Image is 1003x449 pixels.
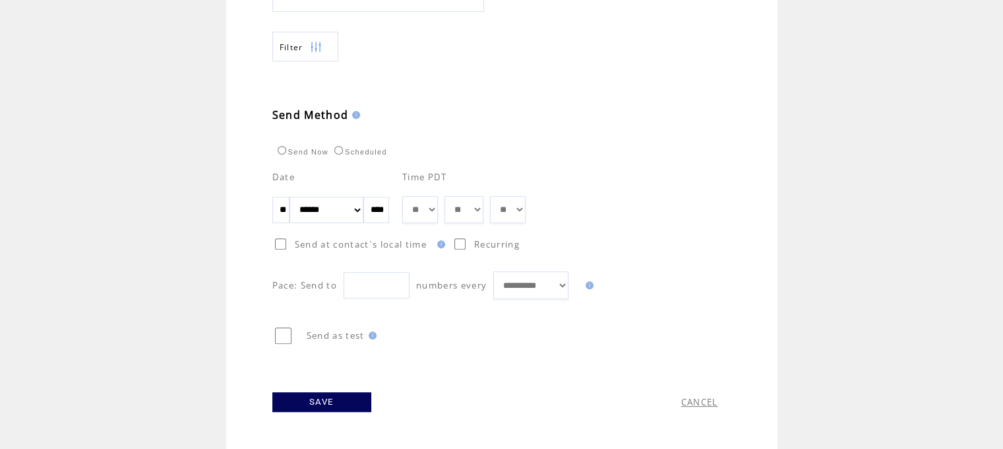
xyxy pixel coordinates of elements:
span: Recurring [474,238,520,250]
span: Time PDT [402,171,447,183]
span: Send at contact`s local time [295,238,427,250]
a: CANCEL [681,396,718,408]
img: help.gif [582,281,593,289]
span: Date [272,171,295,183]
a: Filter [272,32,338,61]
label: Send Now [274,148,328,156]
img: filters.png [310,32,322,62]
span: Pace: Send to [272,279,337,291]
label: Scheduled [331,148,387,156]
span: Send as test [307,329,365,341]
span: numbers every [416,279,487,291]
img: help.gif [365,331,377,339]
span: Show filters [280,42,303,53]
img: help.gif [433,240,445,248]
input: Send Now [278,146,286,155]
input: Scheduled [334,146,343,155]
span: Send Method [272,108,349,122]
img: help.gif [348,111,360,119]
a: SAVE [272,392,371,412]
